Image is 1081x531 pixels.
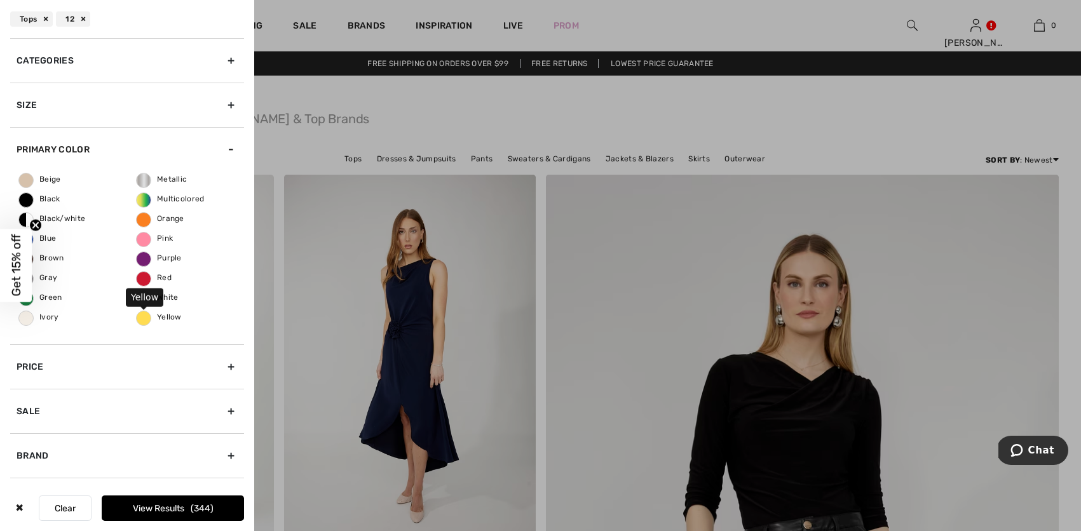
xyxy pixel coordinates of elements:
div: Categories [10,38,244,83]
span: Metallic [137,175,187,184]
span: Pink [137,234,173,243]
span: Ivory [19,313,59,321]
button: View Results344 [102,495,244,521]
div: 12 [56,11,90,27]
span: Orange [137,214,184,223]
div: Price [10,344,244,389]
iframe: Opens a widget where you can chat to one of our agents [998,436,1068,467]
span: Get 15% off [9,234,24,297]
span: Red [137,273,172,282]
span: Gray [19,273,57,282]
span: Multicolored [137,194,205,203]
span: Green [19,293,62,302]
span: Brown [19,253,64,262]
span: Blue [19,234,56,243]
span: 344 [191,503,214,514]
span: Black [19,194,60,203]
div: Tops [10,11,53,27]
div: Size [10,83,244,127]
button: Close teaser [29,219,42,232]
div: Primary Color [10,127,244,171]
div: Brand [10,433,244,478]
div: Pattern [10,478,244,522]
span: Yellow [137,313,182,321]
div: Sale [10,389,244,433]
div: Yellow [126,288,163,306]
span: Black/white [19,214,85,223]
div: ✖ [10,495,29,521]
span: Beige [19,175,61,184]
button: Clear [39,495,92,521]
span: Purple [137,253,182,262]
